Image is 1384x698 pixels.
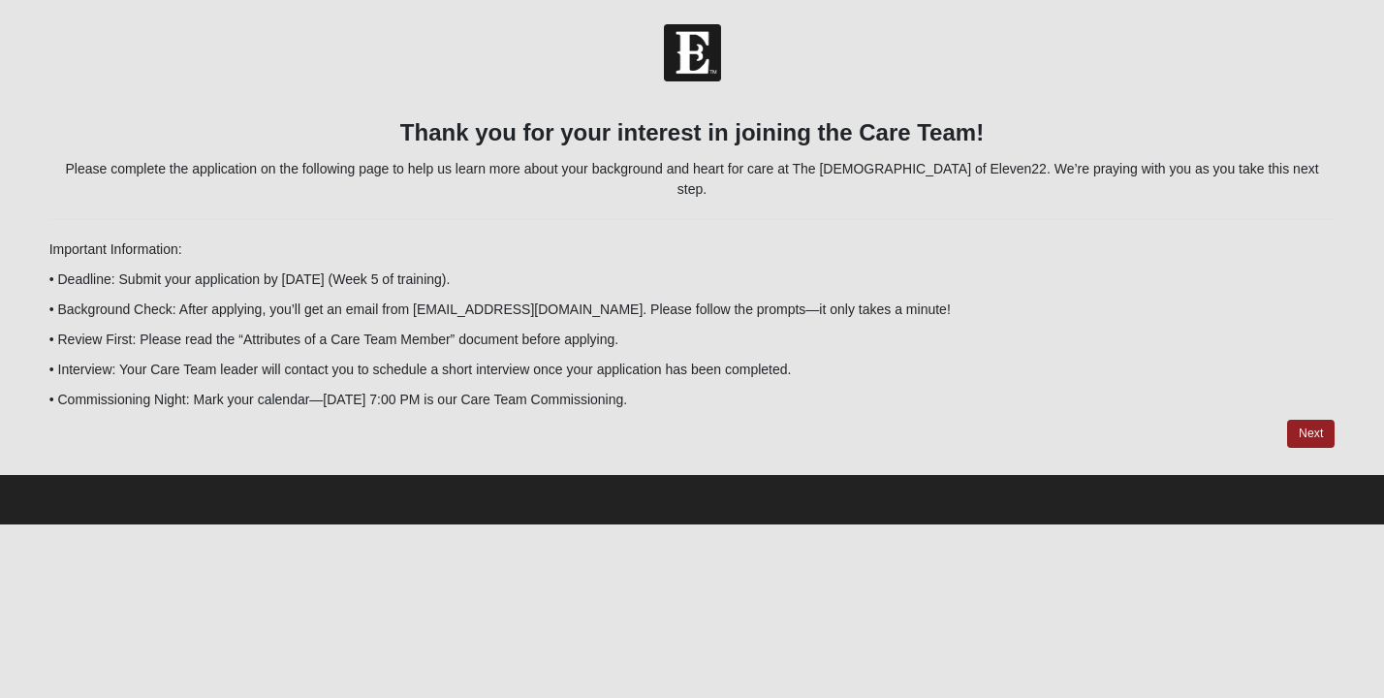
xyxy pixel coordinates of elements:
p: • Commissioning Night: Mark your calendar—[DATE] 7:00 PM is our Care Team Commissioning. [49,390,1336,410]
p: • Interview: Your Care Team leader will contact you to schedule a short interview once your appli... [49,360,1336,380]
img: Church of Eleven22 Logo [664,24,721,81]
span: Important Information: [49,241,182,257]
p: • Deadline: Submit your application by [DATE] (Week 5 of training). [49,270,1336,290]
p: Please complete the application on the following page to help us learn more about your background... [49,159,1336,200]
a: Next [1287,420,1335,448]
p: • Review First: Please read the “Attributes of a Care Team Member” document before applying. [49,330,1336,350]
h3: Thank you for your interest in joining the Care Team! [49,119,1336,147]
p: • Background Check: After applying, you’ll get an email from [EMAIL_ADDRESS][DOMAIN_NAME]. Please... [49,300,1336,320]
